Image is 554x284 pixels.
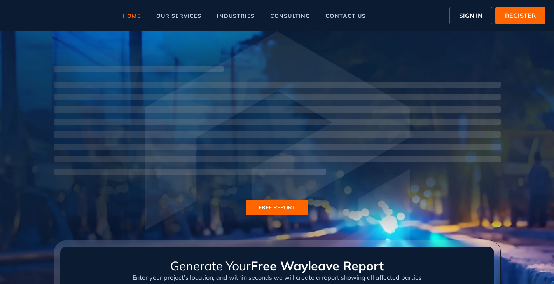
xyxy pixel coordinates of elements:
span: FREE REPORT [259,203,295,212]
span: industries [217,13,254,19]
span: SIGN IN [459,11,482,20]
span: our services [156,13,202,19]
button: SIGN IN [449,7,492,24]
span: Generate Your [170,258,251,274]
span: Free Wayleave Report [251,258,384,274]
button: FREE REPORT [246,200,308,215]
span: contact us [325,13,366,19]
span: REGISTER [505,11,536,20]
span: home [122,13,141,19]
button: REGISTER [495,7,545,24]
span: consulting [270,13,310,19]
